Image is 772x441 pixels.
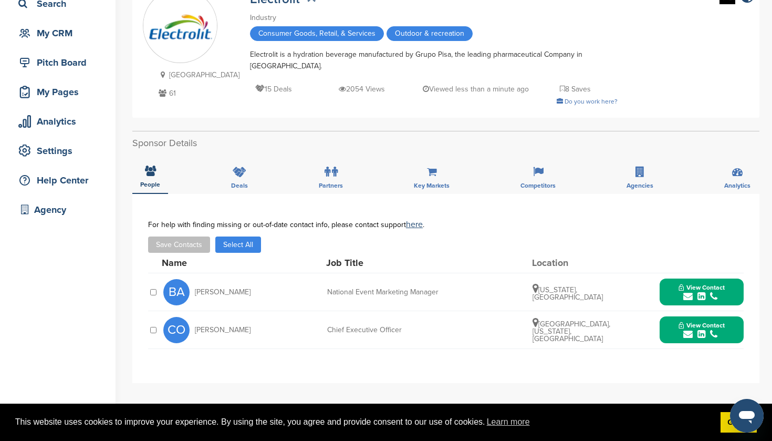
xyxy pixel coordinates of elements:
[162,258,277,268] div: Name
[16,53,105,72] div: Pitch Board
[148,237,210,253] button: Save Contacts
[560,83,591,96] p: 8 Saves
[565,98,618,105] span: Do you work here?
[16,141,105,160] div: Settings
[627,182,653,189] span: Agencies
[195,289,251,296] span: [PERSON_NAME]
[215,237,261,253] button: Select All
[721,412,757,433] a: dismiss cookie message
[156,68,239,81] p: [GEOGRAPHIC_DATA]
[387,26,473,41] span: Outdoor & recreation
[406,219,423,230] a: here
[231,182,248,189] span: Deals
[533,285,603,302] span: [US_STATE], [GEOGRAPHIC_DATA]
[16,24,105,43] div: My CRM
[163,279,190,305] span: BA
[11,50,105,75] a: Pitch Board
[11,109,105,134] a: Analytics
[666,314,737,346] button: View Contact
[319,182,343,189] span: Partners
[666,276,737,308] button: View Contact
[11,21,105,45] a: My CRM
[11,198,105,222] a: Agency
[533,320,610,343] span: [GEOGRAPHIC_DATA], [US_STATE], [GEOGRAPHIC_DATA]
[326,258,484,268] div: Job Title
[255,83,292,96] p: 15 Deals
[724,182,750,189] span: Analytics
[532,258,611,268] div: Location
[557,98,618,105] a: Do you work here?
[679,322,725,329] span: View Contact
[195,326,251,334] span: [PERSON_NAME]
[327,289,485,296] div: National Event Marketing Manager
[16,112,105,131] div: Analytics
[16,83,105,101] div: My Pages
[156,87,239,100] p: 61
[679,284,725,291] span: View Contact
[250,26,384,41] span: Consumer Goods, Retail, & Services
[327,326,485,334] div: Chief Executive Officer
[250,49,618,72] div: Electrolit is a hydration beverage manufactured by Grupo Pisa, the leading pharmaceutical Company...
[148,220,744,229] div: For help with finding missing or out-of-date contact info, please contact support .
[11,80,105,104] a: My Pages
[16,171,105,190] div: Help Center
[414,182,450,189] span: Key Markets
[15,414,712,430] span: This website uses cookies to improve your experience. By using the site, you agree and provide co...
[339,83,385,96] p: 2054 Views
[132,136,759,150] h2: Sponsor Details
[250,12,618,24] div: Industry
[140,181,160,188] span: People
[520,182,556,189] span: Competitors
[11,139,105,163] a: Settings
[423,83,529,96] p: Viewed less than a minute ago
[163,317,190,343] span: CO
[11,168,105,192] a: Help Center
[16,200,105,219] div: Agency
[143,5,217,47] img: Sponsorpitch & Electrolit
[730,399,764,433] iframe: Button to launch messaging window
[485,414,531,430] a: learn more about cookies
